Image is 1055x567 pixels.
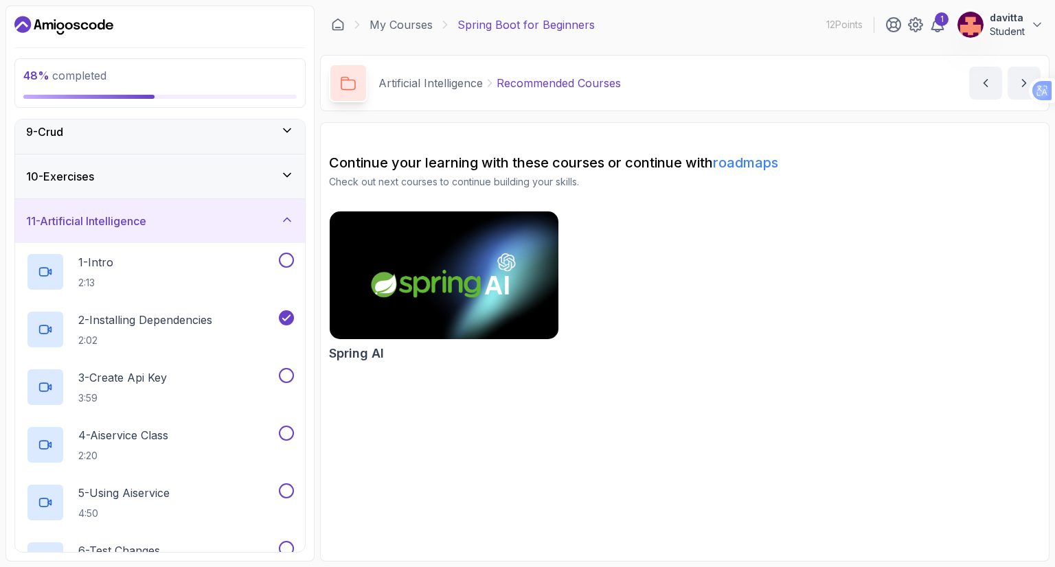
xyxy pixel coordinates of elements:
[15,154,305,198] button: 10-Exercises
[329,211,559,363] a: Spring AI cardSpring AI
[713,154,778,171] a: roadmaps
[497,75,621,91] p: Recommended Courses
[1008,67,1041,100] button: next content
[957,11,1044,38] button: user profile imagedavittaStudent
[78,254,113,270] p: 1 - Intro
[330,211,558,339] img: Spring AI card
[990,25,1025,38] p: Student
[26,426,294,464] button: 4-Aiservice Class2:20
[78,276,113,290] p: 2:13
[929,16,946,33] a: 1
[969,67,1002,100] button: previous content
[957,12,984,38] img: user profile image
[329,344,384,363] h2: Spring AI
[15,110,305,154] button: 9-Crud
[370,16,433,33] a: My Courses
[23,69,106,82] span: completed
[26,124,63,140] h3: 9 - Crud
[78,391,167,405] p: 3:59
[990,11,1025,25] p: davitta
[14,14,113,36] a: Dashboard
[26,368,294,406] button: 3-Create Api Key3:59
[26,253,294,291] button: 1-Intro2:13
[331,18,345,32] a: Dashboard
[78,312,212,328] p: 2 - Installing Dependencies
[78,334,212,347] p: 2:02
[78,369,167,386] p: 3 - Create Api Key
[78,485,170,501] p: 5 - Using Aiservice
[329,175,1041,189] p: Check out next courses to continue building your skills.
[78,449,168,463] p: 2:20
[329,153,1041,172] h2: Continue your learning with these courses or continue with
[26,483,294,522] button: 5-Using Aiservice4:50
[15,199,305,243] button: 11-Artificial Intelligence
[826,18,863,32] p: 12 Points
[26,213,146,229] h3: 11 - Artificial Intelligence
[78,427,168,443] p: 4 - Aiservice Class
[23,69,49,82] span: 48 %
[26,310,294,349] button: 2-Installing Dependencies2:02
[378,75,483,91] p: Artificial Intelligence
[457,16,595,33] p: Spring Boot for Beginners
[935,12,949,26] div: 1
[78,507,170,520] p: 4:50
[78,542,160,559] p: 6 - Test Changes
[26,168,94,185] h3: 10 - Exercises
